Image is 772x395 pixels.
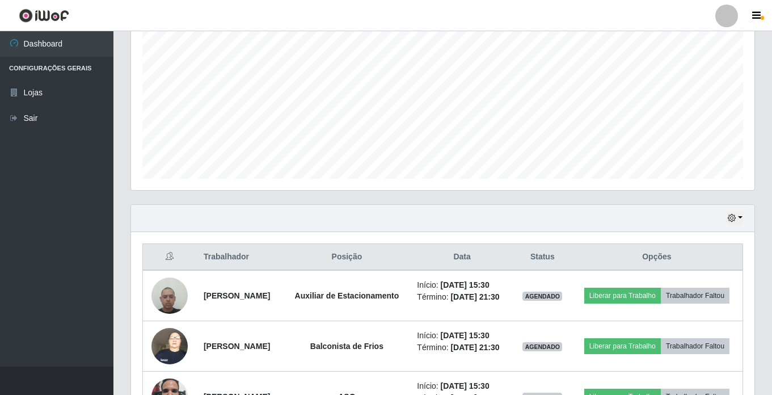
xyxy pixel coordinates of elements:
img: 1693507860054.jpeg [151,271,188,320]
time: [DATE] 15:30 [441,280,490,289]
strong: Auxiliar de Estacionamento [295,291,399,300]
th: Status [514,244,571,271]
li: Início: [417,330,507,342]
time: [DATE] 21:30 [450,343,499,352]
button: Trabalhador Faltou [661,288,729,304]
li: Início: [417,380,507,392]
time: [DATE] 15:30 [441,381,490,390]
span: AGENDADO [522,292,562,301]
strong: [PERSON_NAME] [204,342,270,351]
img: 1723623614898.jpeg [151,322,188,370]
li: Término: [417,291,507,303]
strong: Balconista de Frios [310,342,383,351]
button: Liberar para Trabalho [584,288,661,304]
button: Trabalhador Faltou [661,338,729,354]
button: Liberar para Trabalho [584,338,661,354]
time: [DATE] 15:30 [441,331,490,340]
li: Término: [417,342,507,354]
th: Posição [283,244,410,271]
strong: [PERSON_NAME] [204,291,270,300]
th: Data [410,244,513,271]
img: CoreUI Logo [19,9,69,23]
th: Trabalhador [197,244,284,271]
th: Opções [571,244,743,271]
span: AGENDADO [522,342,562,351]
time: [DATE] 21:30 [450,292,499,301]
li: Início: [417,279,507,291]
